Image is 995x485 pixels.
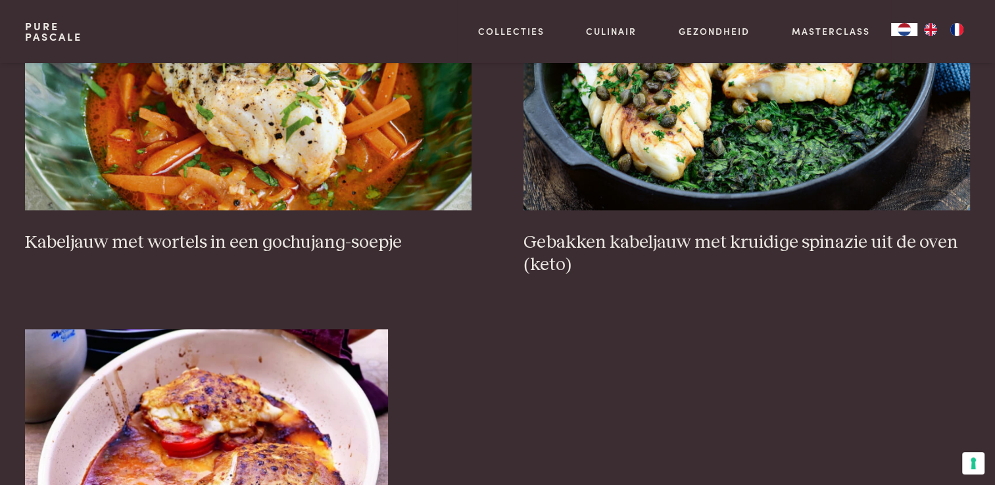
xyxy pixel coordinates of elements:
a: Collecties [478,24,545,38]
a: Gezondheid [679,24,750,38]
h3: Kabeljauw met wortels in een gochujang-soepje [25,231,471,254]
a: Culinair [586,24,637,38]
a: Masterclass [792,24,870,38]
a: FR [944,23,970,36]
a: NL [891,23,917,36]
div: Language [891,23,917,36]
h3: Gebakken kabeljauw met kruidige spinazie uit de oven (keto) [523,231,969,277]
button: Uw voorkeuren voor toestemming voor trackingtechnologieën [962,452,984,474]
aside: Language selected: Nederlands [891,23,970,36]
a: PurePascale [25,21,82,42]
a: EN [917,23,944,36]
ul: Language list [917,23,970,36]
